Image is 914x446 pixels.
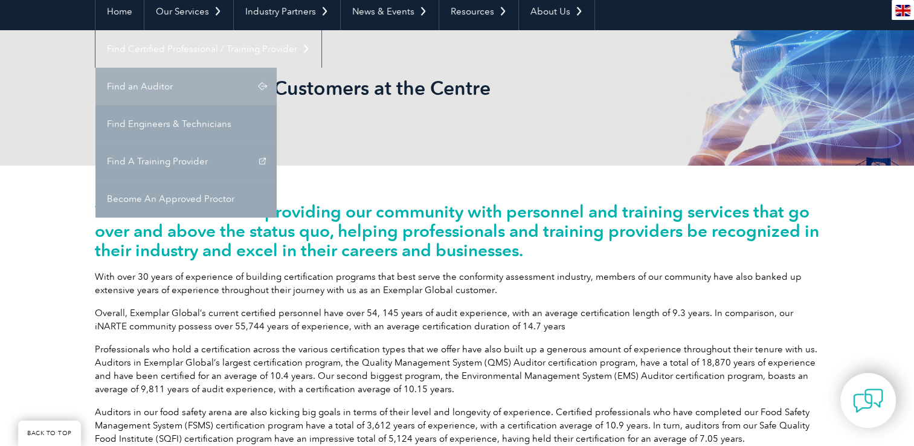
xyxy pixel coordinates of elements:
a: Find Certified Professional / Training Provider [95,30,321,68]
p: Overall, Exemplar Global’s current certified personnel have over 54, 145 years of audit experienc... [95,306,820,333]
a: BACK TO TOP [18,421,81,446]
a: Find an Auditor [95,68,277,105]
img: en [895,5,910,16]
h2: Understanding Our Customers at the Centre of Exemplar Global [95,79,602,117]
p: Professionals who hold a certification across the various certification types that we offer have ... [95,343,820,396]
a: Find Engineers & Technicians [95,105,277,143]
p: Auditors in our food safety arena are also kicking big goals in terms of their level and longevit... [95,406,820,445]
img: contact-chat.png [853,386,883,416]
a: Find A Training Provider [95,143,277,180]
p: With over 30 years of experience of building certification programs that best serve the conformit... [95,270,820,297]
a: Become An Approved Proctor [95,180,277,218]
h2: We are committed to providing our community with personnel and training services that go over and... [95,202,820,260]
